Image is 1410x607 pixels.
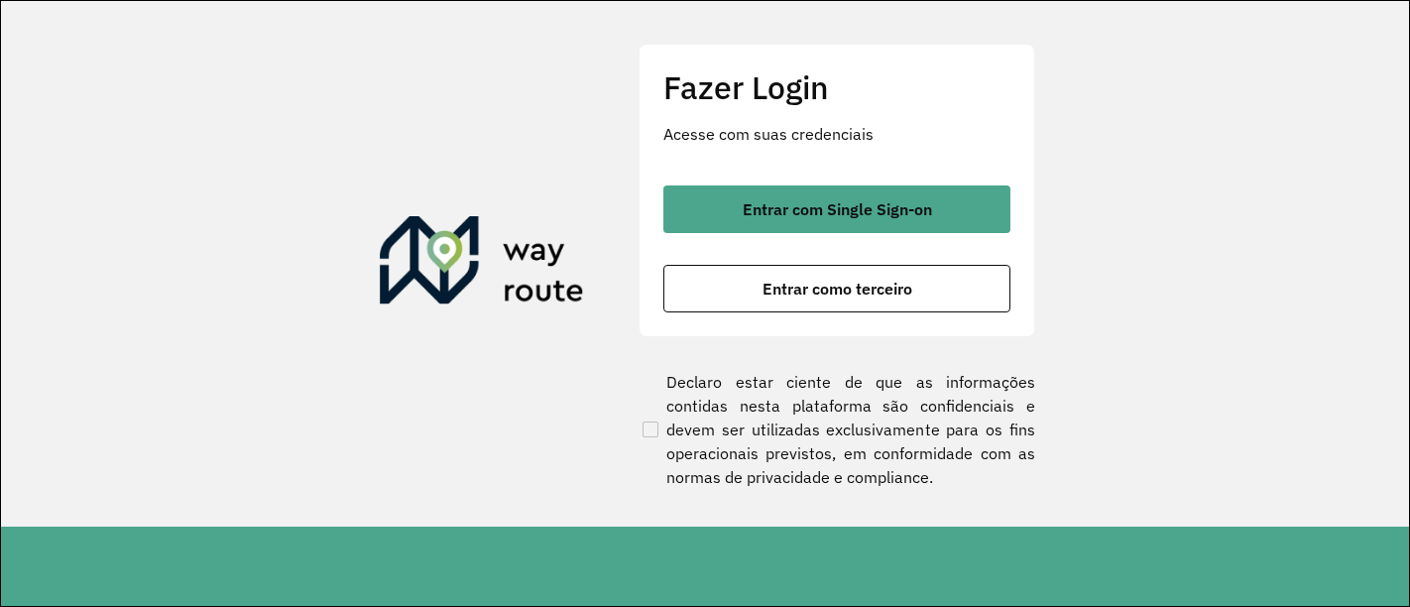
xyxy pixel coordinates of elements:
span: Entrar como terceiro [763,281,912,297]
button: button [663,265,1010,312]
span: Entrar com Single Sign-on [743,201,932,217]
h2: Fazer Login [663,68,1010,106]
label: Declaro estar ciente de que as informações contidas nesta plataforma são confidenciais e devem se... [639,370,1035,489]
button: button [663,185,1010,233]
img: Roteirizador AmbevTech [380,216,584,311]
p: Acesse com suas credenciais [663,122,1010,146]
